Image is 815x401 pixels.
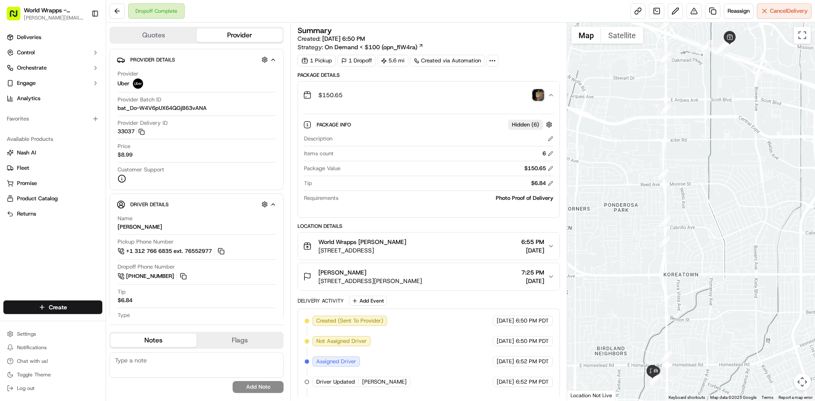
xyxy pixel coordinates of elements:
[661,351,672,362] div: 20
[298,55,336,67] div: 1 Pickup
[38,81,139,90] div: Start new chat
[318,246,406,255] span: [STREET_ADDRESS]
[316,378,355,386] span: Driver Updated
[497,378,514,386] span: [DATE]
[118,263,175,271] span: Dropoff Phone Number
[3,342,102,353] button: Notifications
[569,390,597,401] img: Google
[342,194,553,202] div: Photo Proof of Delivery
[197,28,283,42] button: Provider
[3,112,102,126] div: Favorites
[325,43,424,51] a: On Demand < $100 (opn_fiW4ra)
[508,119,554,130] button: Hidden (6)
[8,34,155,48] p: Welcome 👋
[17,190,65,198] span: Knowledge Base
[26,132,69,138] span: [PERSON_NAME]
[118,215,132,222] span: Name
[17,210,36,218] span: Returns
[118,288,126,296] span: Tip
[717,42,728,53] div: 11
[701,40,712,51] div: 1
[17,49,35,56] span: Control
[118,223,162,231] div: [PERSON_NAME]
[84,210,103,217] span: Pylon
[349,296,387,306] button: Add Event
[17,149,36,157] span: Nash AI
[542,150,554,157] div: 6
[318,277,422,285] span: [STREET_ADDRESS][PERSON_NAME]
[497,358,514,365] span: [DATE]
[3,61,102,75] button: Orchestrate
[516,317,549,325] span: 6:50 PM PDT
[3,382,102,394] button: Log out
[660,216,671,227] div: 18
[38,90,117,96] div: We're available if you need us!
[17,331,36,337] span: Settings
[17,34,41,41] span: Deliveries
[659,236,670,247] div: 19
[3,328,102,340] button: Settings
[3,46,102,59] button: Control
[304,165,340,172] span: Package Value
[658,169,669,180] div: 17
[17,371,51,378] span: Toggle Theme
[75,132,93,138] span: [DATE]
[110,28,197,42] button: Quotes
[133,79,143,89] img: uber-new-logo.jpeg
[7,179,99,187] a: Promise
[119,154,136,161] span: [DATE]
[521,238,544,246] span: 6:55 PM
[118,104,207,112] span: bat_Do-W4V6pUX64QGjB63vANA
[721,37,732,48] div: 10
[316,317,383,325] span: Created (Sent To Provider)
[117,53,276,67] button: Provider Details
[298,43,424,51] div: Strategy:
[118,272,188,281] a: [PHONE_NUMBER]
[3,207,102,221] button: Returns
[70,132,73,138] span: •
[26,154,112,161] span: [PERSON_NAME] [PERSON_NAME]
[669,395,705,401] button: Keyboard shortcuts
[298,263,559,290] button: [PERSON_NAME][STREET_ADDRESS][PERSON_NAME]7:25 PM[DATE]
[118,70,138,78] span: Provider
[298,223,559,230] div: Location Details
[17,195,58,202] span: Product Catalog
[17,79,36,87] span: Engage
[118,297,132,304] div: $6.84
[130,56,175,63] span: Provider Details
[17,179,37,187] span: Promise
[3,92,102,105] a: Analytics
[17,164,29,172] span: Fleet
[3,369,102,381] button: Toggle Theme
[724,3,753,19] button: Reassign
[118,128,145,135] button: 33037
[3,31,102,44] a: Deliveries
[304,179,312,187] span: Tip
[298,27,332,34] h3: Summary
[8,8,25,25] img: Nash
[660,52,671,63] div: 15
[80,190,136,198] span: API Documentation
[762,395,773,400] a: Terms (opens in new tab)
[110,334,197,347] button: Notes
[298,72,559,79] div: Package Details
[516,337,549,345] span: 6:50 PM PDT
[410,55,485,67] a: Created via Automation
[710,395,756,400] span: Map data ©2025 Google
[8,191,15,197] div: 📗
[8,110,57,117] div: Past conversations
[72,191,79,197] div: 💻
[118,247,226,256] a: +1 312 766 6835 ext. 76552977
[512,121,539,129] span: Hidden ( 6 )
[8,81,24,96] img: 1736555255976-a54dd68f-1ca7-489b-9aae-adbdc363a1c4
[3,146,102,160] button: Nash AI
[118,143,130,150] span: Price
[660,18,671,29] div: 14
[298,81,559,109] button: $150.65photo_proof_of_delivery image
[24,6,84,14] button: World Wrapps - [PERSON_NAME]
[532,89,544,101] button: photo_proof_of_delivery image
[7,195,99,202] a: Product Catalog
[497,317,514,325] span: [DATE]
[567,390,616,401] div: Location Not Live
